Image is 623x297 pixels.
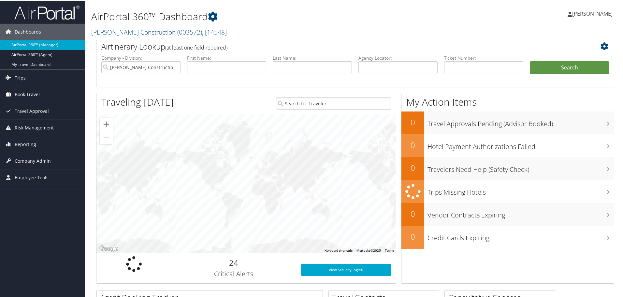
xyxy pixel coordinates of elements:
[401,116,424,127] h2: 0
[15,119,54,135] span: Risk Management
[401,202,614,225] a: 0Vendor Contracts Expiring
[176,257,291,268] h2: 24
[427,161,614,173] h3: Travelers Need Help (Safety Check)
[427,230,614,242] h3: Credit Cards Expiring
[15,69,26,85] span: Trips
[101,40,566,52] h2: Airtinerary Lookup
[530,61,609,74] button: Search
[15,169,49,185] span: Employee Tools
[401,95,614,108] h1: My Action Items
[101,95,174,108] h1: Traveling [DATE]
[427,184,614,196] h3: Trips Missing Hotels
[444,54,523,61] label: Ticket Number:
[401,139,424,150] h2: 0
[301,263,391,275] a: View SecurityLogic®
[100,130,113,143] button: Zoom out
[427,138,614,151] h3: Hotel Payment Authorizations Failed
[98,244,120,252] a: Open this area in Google Maps (opens a new window)
[91,27,227,36] a: [PERSON_NAME] Construction
[202,27,227,36] span: , [ 14548 ]
[401,225,614,248] a: 0Credit Cards Expiring
[356,248,381,252] span: Map data ©2025
[98,244,120,252] img: Google
[568,3,619,23] a: [PERSON_NAME]
[325,248,353,252] button: Keyboard shortcuts
[401,111,614,134] a: 0Travel Approvals Pending (Advisor Booked)
[427,115,614,128] h3: Travel Approvals Pending (Advisor Booked)
[401,230,424,242] h2: 0
[187,54,266,61] label: First Name:
[15,102,49,119] span: Travel Approval
[401,162,424,173] h2: 0
[401,208,424,219] h2: 0
[15,136,36,152] span: Reporting
[572,9,613,17] span: [PERSON_NAME]
[273,54,352,61] label: Last Name:
[385,248,394,252] a: Terms (opens in new tab)
[91,9,443,23] h1: AirPortal 360™ Dashboard
[427,207,614,219] h3: Vendor Contracts Expiring
[101,54,181,61] label: Company - Division:
[401,156,614,179] a: 0Travelers Need Help (Safety Check)
[358,54,438,61] label: Agency Locator:
[401,134,614,156] a: 0Hotel Payment Authorizations Failed
[276,97,391,109] input: Search for Traveler
[15,86,40,102] span: Book Travel
[14,4,80,20] img: airportal-logo.png
[401,179,614,202] a: Trips Missing Hotels
[100,117,113,130] button: Zoom in
[165,43,227,51] span: (at least one field required)
[15,152,51,169] span: Company Admin
[177,27,202,36] span: ( 003572 )
[176,269,291,278] h3: Critical Alerts
[15,23,41,39] span: Dashboards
